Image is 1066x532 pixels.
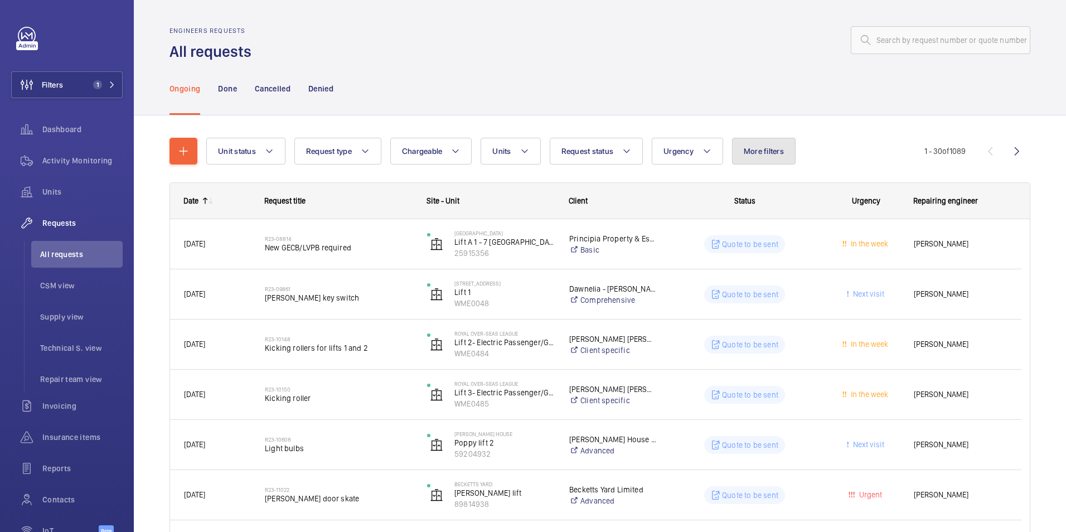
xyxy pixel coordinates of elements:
[183,196,198,205] div: Date
[264,196,306,205] span: Request title
[42,494,123,505] span: Contacts
[454,248,555,259] p: 25915356
[454,431,555,437] p: [PERSON_NAME] House
[569,434,656,445] p: [PERSON_NAME] House Wembley Limited
[914,388,1007,401] span: [PERSON_NAME]
[481,138,540,165] button: Units
[427,196,459,205] span: Site - Unit
[561,147,614,156] span: Request status
[722,490,778,501] p: Quote to be sent
[294,138,381,165] button: Request type
[851,26,1030,54] input: Search by request number or quote number
[454,448,555,460] p: 59204932
[722,389,778,400] p: Quote to be sent
[569,283,656,294] p: Dawnelia - [PERSON_NAME]
[42,400,123,412] span: Invoicing
[42,432,123,443] span: Insurance items
[722,289,778,300] p: Quote to be sent
[265,336,413,342] h2: R23-10148
[430,338,443,351] img: elevator.svg
[663,147,694,156] span: Urgency
[265,443,413,454] span: Light bulbs
[265,436,413,443] h2: R23-10608
[914,489,1007,501] span: [PERSON_NAME]
[390,138,472,165] button: Chargeable
[492,147,511,156] span: Units
[569,244,656,255] a: Basic
[913,196,978,205] span: Repairing engineer
[454,330,555,337] p: Royal Over-Seas League
[265,493,413,504] span: [PERSON_NAME] door skate
[40,249,123,260] span: All requests
[184,340,205,349] span: [DATE]
[852,196,880,205] span: Urgency
[569,484,656,495] p: Becketts Yard Limited
[430,438,443,452] img: elevator.svg
[430,489,443,502] img: elevator.svg
[454,230,555,236] p: [GEOGRAPHIC_DATA]
[42,463,123,474] span: Reports
[184,289,205,298] span: [DATE]
[265,342,413,354] span: Kicking rollers for lifts 1 and 2
[851,440,884,449] span: Next visit
[265,292,413,303] span: [PERSON_NAME] key switch
[722,239,778,250] p: Quote to be sent
[42,155,123,166] span: Activity Monitoring
[914,338,1007,351] span: [PERSON_NAME]
[569,445,656,456] a: Advanced
[40,374,123,385] span: Repair team view
[265,242,413,253] span: New GECB/LVPB required
[722,439,778,451] p: Quote to be sent
[734,196,755,205] span: Status
[851,289,884,298] span: Next visit
[184,239,205,248] span: [DATE]
[430,288,443,301] img: elevator.svg
[42,79,63,90] span: Filters
[454,298,555,309] p: WME0048
[218,147,256,156] span: Unit status
[454,387,555,398] p: Lift 3- Electric Passenger/Goods Lift
[265,386,413,393] h2: R23-10150
[569,345,656,356] a: Client specific
[942,147,949,156] span: of
[569,294,656,306] a: Comprehensive
[255,83,290,94] p: Cancelled
[454,337,555,348] p: Lift 2- Electric Passenger/Goods Lift
[265,235,413,242] h2: R23-08814
[722,339,778,350] p: Quote to be sent
[169,41,258,62] h1: All requests
[93,80,102,89] span: 1
[42,217,123,229] span: Requests
[454,236,555,248] p: Lift A 1 - 7 [GEOGRAPHIC_DATA]
[430,238,443,251] img: elevator.svg
[914,288,1007,301] span: [PERSON_NAME]
[454,437,555,448] p: Poppy lift 2
[40,280,123,291] span: CSM view
[454,380,555,387] p: Royal Over-Seas League
[849,340,888,349] span: In the week
[569,196,588,205] span: Client
[914,438,1007,451] span: [PERSON_NAME]
[42,124,123,135] span: Dashboard
[11,71,123,98] button: Filters1
[184,490,205,499] span: [DATE]
[454,499,555,510] p: 89814938
[430,388,443,402] img: elevator.svg
[40,342,123,354] span: Technical S. view
[454,348,555,359] p: WME0484
[206,138,285,165] button: Unit status
[569,333,656,345] p: [PERSON_NAME] [PERSON_NAME] + [PERSON_NAME] - [PERSON_NAME]
[454,287,555,298] p: Lift 1
[732,138,796,165] button: More filters
[184,390,205,399] span: [DATE]
[924,147,966,155] span: 1 - 30 1089
[550,138,643,165] button: Request status
[308,83,333,94] p: Denied
[184,440,205,449] span: [DATE]
[652,138,723,165] button: Urgency
[569,384,656,395] p: [PERSON_NAME] [PERSON_NAME] + [PERSON_NAME] - [PERSON_NAME]
[744,147,784,156] span: More filters
[454,398,555,409] p: WME0485
[42,186,123,197] span: Units
[218,83,236,94] p: Done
